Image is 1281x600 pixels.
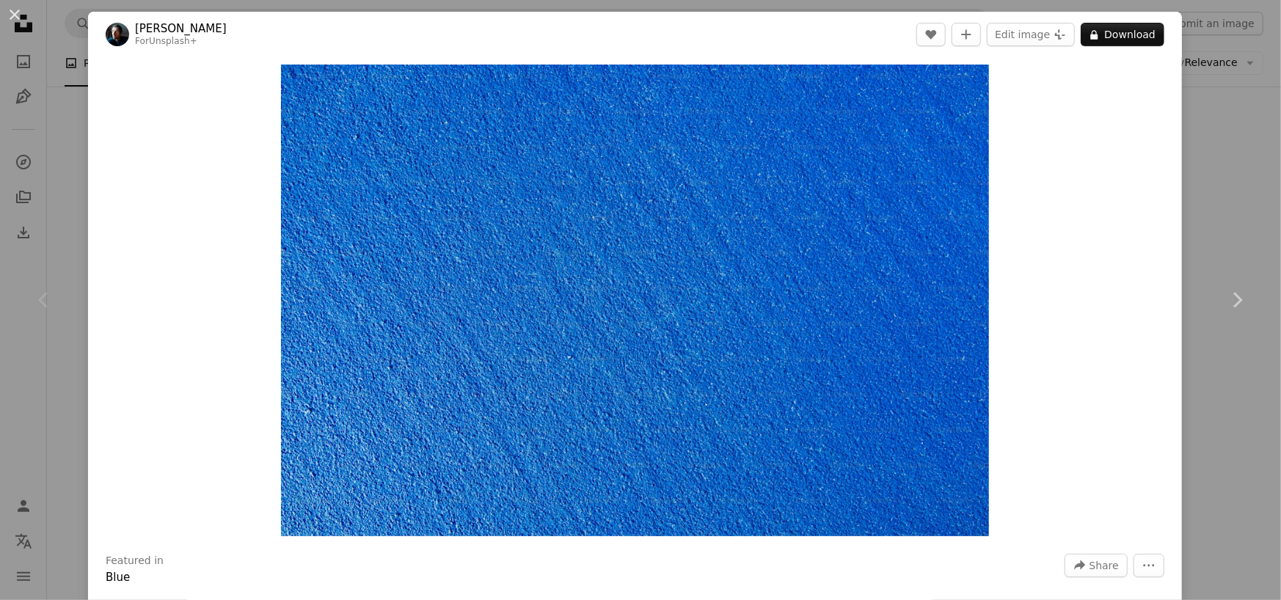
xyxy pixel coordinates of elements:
button: Add to Collection [952,23,981,46]
button: Share this image [1065,554,1128,577]
img: an airplane flying over a bright blue sky [281,65,989,536]
a: Blue [106,571,130,584]
button: Download [1081,23,1164,46]
span: Share [1090,555,1119,577]
button: Edit image [987,23,1075,46]
button: More Actions [1134,554,1164,577]
img: Go to Wesley Tingey's profile [106,23,129,46]
div: For [135,36,227,48]
a: Unsplash+ [149,36,197,46]
button: Like [916,23,946,46]
h3: Featured in [106,554,164,568]
button: Zoom in on this image [281,65,989,536]
a: [PERSON_NAME] [135,21,227,36]
a: Next [1193,230,1281,370]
